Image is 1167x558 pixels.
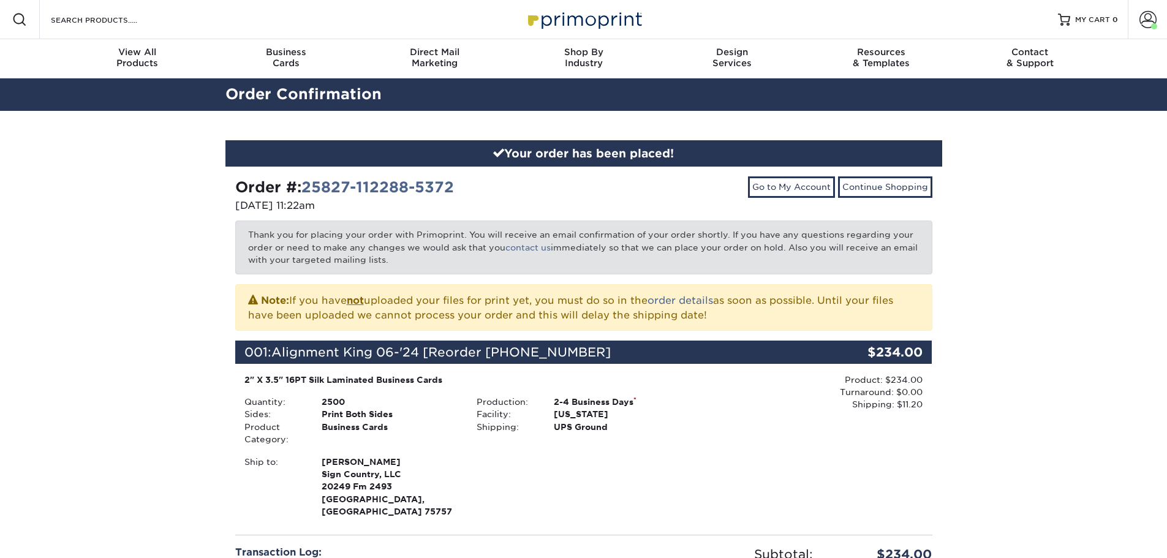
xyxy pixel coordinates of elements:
div: Marketing [360,47,509,69]
a: order details [648,295,713,306]
a: Direct MailMarketing [360,39,509,78]
div: Cards [211,47,360,69]
b: not [347,295,364,306]
div: Product: $234.00 Turnaround: $0.00 Shipping: $11.20 [700,374,923,411]
span: Business [211,47,360,58]
strong: [GEOGRAPHIC_DATA], [GEOGRAPHIC_DATA] 75757 [322,456,458,517]
a: contact us [505,243,551,252]
div: Facility: [467,408,545,420]
img: Primoprint [523,6,645,32]
div: [US_STATE] [545,408,700,420]
span: Sign Country, LLC [322,468,458,480]
span: Direct Mail [360,47,509,58]
span: Shop By [509,47,658,58]
div: $234.00 [816,341,932,364]
input: SEARCH PRODUCTS..... [50,12,169,27]
p: If you have uploaded your files for print yet, you must do so in the as soon as possible. Until y... [248,292,920,323]
h2: Order Confirmation [216,83,951,106]
div: UPS Ground [545,421,700,433]
a: DesignServices [658,39,807,78]
div: 001: [235,341,816,364]
div: & Support [956,47,1105,69]
a: Continue Shopping [838,176,932,197]
div: 2500 [312,396,467,408]
a: 25827-112288-5372 [301,178,454,196]
div: Quantity: [235,396,312,408]
div: Industry [509,47,658,69]
div: 2-4 Business Days [545,396,700,408]
a: View AllProducts [63,39,212,78]
span: Alignment King 06-'24 [Reorder [PHONE_NUMBER] [271,345,611,360]
a: Go to My Account [748,176,835,197]
span: Design [658,47,807,58]
div: Print Both Sides [312,408,467,420]
span: View All [63,47,212,58]
div: Business Cards [312,421,467,446]
div: Production: [467,396,545,408]
span: 20249 Fm 2493 [322,480,458,492]
div: Ship to: [235,456,312,518]
a: Shop ByIndustry [509,39,658,78]
div: Shipping: [467,421,545,433]
span: Resources [807,47,956,58]
span: [PERSON_NAME] [322,456,458,468]
div: Your order has been placed! [225,140,942,167]
div: Product Category: [235,421,312,446]
a: Contact& Support [956,39,1105,78]
div: Products [63,47,212,69]
span: MY CART [1075,15,1110,25]
a: Resources& Templates [807,39,956,78]
p: [DATE] 11:22am [235,198,575,213]
strong: Note: [261,295,289,306]
p: Thank you for placing your order with Primoprint. You will receive an email confirmation of your ... [235,221,932,274]
span: 0 [1112,15,1118,24]
div: 2" X 3.5" 16PT Silk Laminated Business Cards [244,374,691,386]
div: Services [658,47,807,69]
div: Sides: [235,408,312,420]
a: BusinessCards [211,39,360,78]
span: Contact [956,47,1105,58]
strong: Order #: [235,178,454,196]
div: & Templates [807,47,956,69]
